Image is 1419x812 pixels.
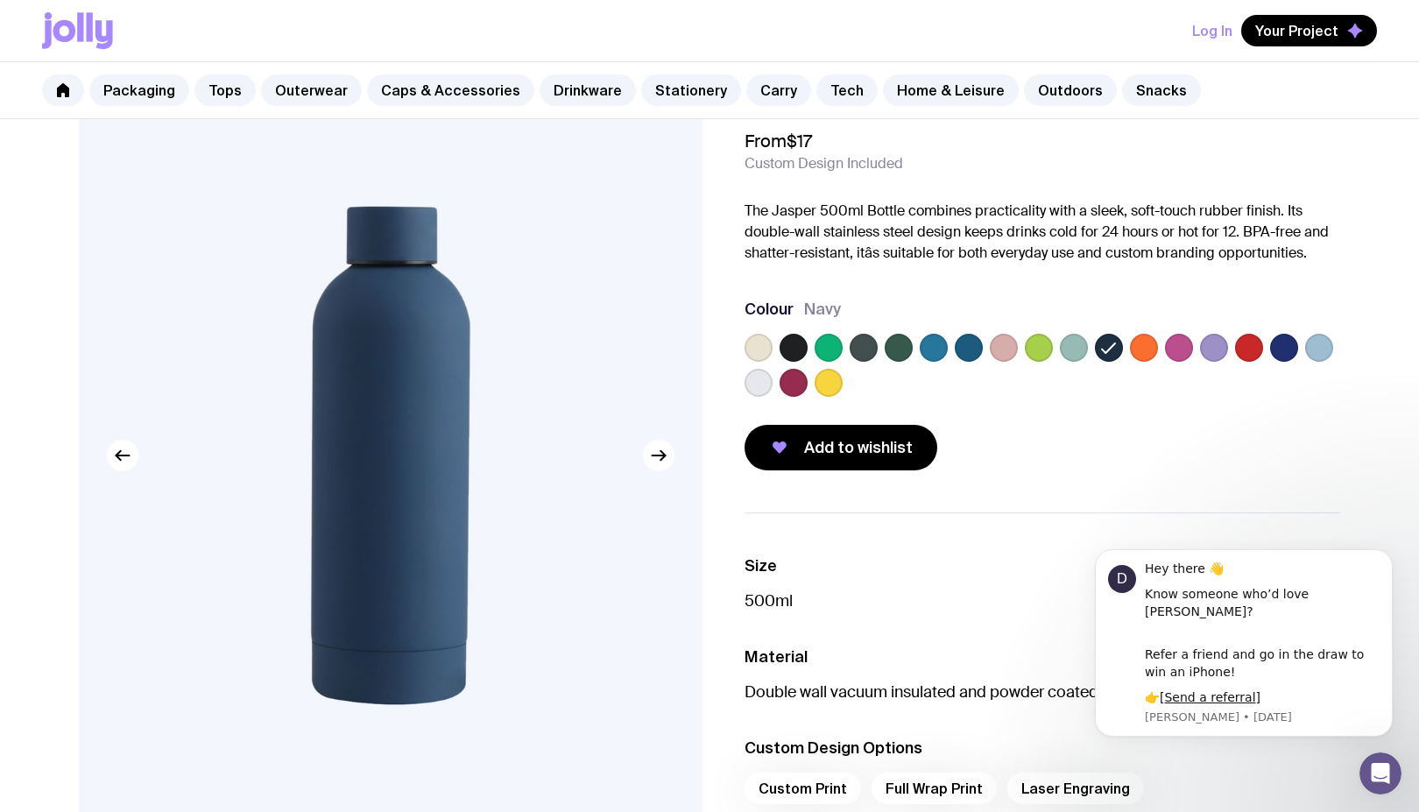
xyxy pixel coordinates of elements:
[745,155,903,173] span: Custom Design Included
[89,74,189,106] a: Packaging
[540,74,636,106] a: Drinkware
[804,437,913,458] span: Add to wishlist
[261,74,362,106] a: Outerwear
[804,299,841,320] span: Navy
[641,74,741,106] a: Stationery
[745,299,794,320] h3: Colour
[1192,15,1232,46] button: Log In
[1024,74,1117,106] a: Outdoors
[745,131,812,152] span: From
[1241,15,1377,46] button: Your Project
[745,738,1340,759] h3: Custom Design Options
[745,555,1340,576] h3: Size
[883,74,1019,106] a: Home & Leisure
[194,74,256,106] a: Tops
[746,74,811,106] a: Carry
[1255,22,1338,39] span: Your Project
[745,201,1340,264] p: The Jasper 500ml Bottle combines practicality with a sleek, soft-touch rubber finish. Its double-...
[816,74,878,106] a: Tech
[1122,74,1201,106] a: Snacks
[787,130,812,152] span: $17
[745,425,937,470] button: Add to wishlist
[1069,540,1419,765] iframe: Intercom notifications message
[745,681,1340,703] p: Double wall vacuum insulated and powder coated
[745,646,1340,667] h3: Material
[367,74,534,106] a: Caps & Accessories
[1359,752,1401,794] iframe: Intercom live chat
[745,590,1340,611] p: 500ml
